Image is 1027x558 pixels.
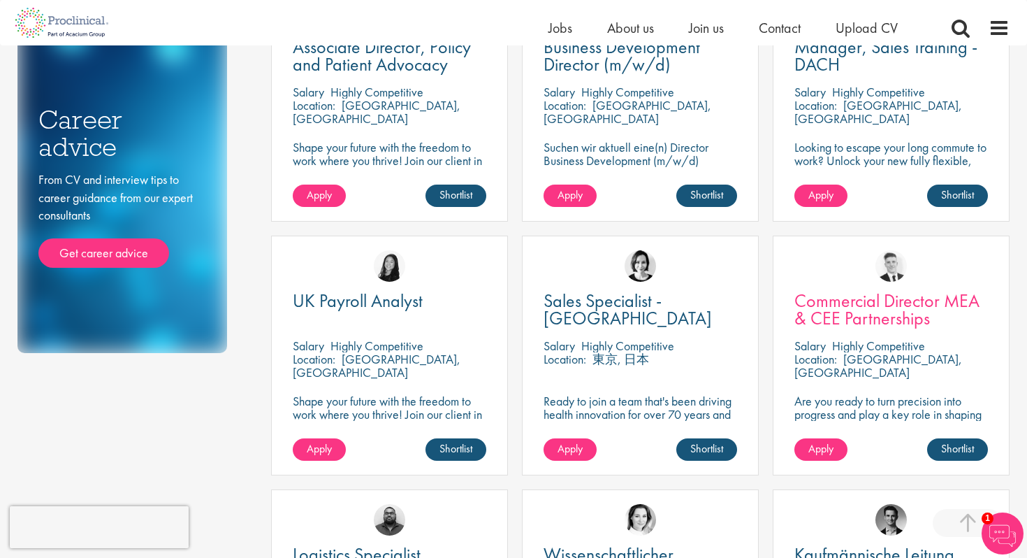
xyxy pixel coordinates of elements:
[794,185,847,207] a: Apply
[293,97,335,113] span: Location:
[293,97,460,127] p: [GEOGRAPHIC_DATA], [GEOGRAPHIC_DATA]
[982,513,1024,555] img: Chatbot
[875,504,907,536] img: Max Slevogt
[794,438,847,461] a: Apply
[293,338,324,354] span: Salary
[794,84,826,100] span: Salary
[544,38,737,73] a: Business Development Director (m/w/d)
[293,38,486,73] a: Associate Director, Policy and Patient Advocacy
[38,171,206,268] div: From CV and interview tips to career guidance from our expert consultants
[759,19,801,37] a: Contact
[38,106,206,160] h3: Career advice
[544,185,597,207] a: Apply
[875,250,907,282] img: Nicolas Daniel
[676,438,737,461] a: Shortlist
[592,351,649,367] p: 東京, 日本
[794,351,837,367] span: Location:
[794,338,826,354] span: Salary
[293,185,346,207] a: Apply
[794,141,988,194] p: Looking to escape your long commute to work? Unlock your new fully flexible, remote working posit...
[330,338,423,354] p: Highly Competitive
[425,438,486,461] a: Shortlist
[607,19,654,37] a: About us
[794,38,988,73] a: Manager, Sales Training - DACH
[832,84,925,100] p: Highly Competitive
[808,441,833,456] span: Apply
[374,504,405,536] img: Ashley Bennett
[581,338,674,354] p: Highly Competitive
[38,238,169,268] a: Get career advice
[374,250,405,282] img: Numhom Sudsok
[293,351,460,380] p: [GEOGRAPHIC_DATA], [GEOGRAPHIC_DATA]
[548,19,572,37] a: Jobs
[836,19,898,37] a: Upload CV
[794,289,979,330] span: Commercial Director MEA & CEE Partnerships
[544,97,586,113] span: Location:
[544,84,575,100] span: Salary
[808,187,833,202] span: Apply
[544,97,711,127] p: [GEOGRAPHIC_DATA], [GEOGRAPHIC_DATA]
[293,289,423,313] span: UK Payroll Analyst
[794,292,988,327] a: Commercial Director MEA & CEE Partnerships
[544,351,586,367] span: Location:
[293,394,486,434] p: Shape your future with the freedom to work where you thrive! Join our client in a hybrid role tha...
[544,141,737,194] p: Suchen wir aktuell eine(n) Director Business Development (m/w/d) Standort: [GEOGRAPHIC_DATA] | Mo...
[307,187,332,202] span: Apply
[293,84,324,100] span: Salary
[544,338,575,354] span: Salary
[625,250,656,282] img: Nic Choa
[544,438,597,461] a: Apply
[927,185,988,207] a: Shortlist
[558,441,583,456] span: Apply
[544,394,737,448] p: Ready to join a team that's been driving health innovation for over 70 years and build a career y...
[676,185,737,207] a: Shortlist
[293,292,486,310] a: UK Payroll Analyst
[293,141,486,180] p: Shape your future with the freedom to work where you thrive! Join our client in this hybrid role ...
[544,289,712,330] span: Sales Specialist - [GEOGRAPHIC_DATA]
[10,506,189,548] iframe: reCAPTCHA
[330,84,423,100] p: Highly Competitive
[558,187,583,202] span: Apply
[425,185,486,207] a: Shortlist
[293,351,335,367] span: Location:
[544,292,737,327] a: Sales Specialist - [GEOGRAPHIC_DATA]
[625,504,656,536] img: Greta Prestel
[293,35,471,76] span: Associate Director, Policy and Patient Advocacy
[689,19,724,37] a: Join us
[307,441,332,456] span: Apply
[794,35,977,76] span: Manager, Sales Training - DACH
[982,513,993,524] span: 1
[794,351,962,380] p: [GEOGRAPHIC_DATA], [GEOGRAPHIC_DATA]
[794,394,988,434] p: Are you ready to turn precision into progress and play a key role in shaping the future of pharma...
[794,97,837,113] span: Location:
[794,97,962,127] p: [GEOGRAPHIC_DATA], [GEOGRAPHIC_DATA]
[832,338,925,354] p: Highly Competitive
[293,438,346,461] a: Apply
[544,35,700,76] span: Business Development Director (m/w/d)
[927,438,988,461] a: Shortlist
[581,84,674,100] p: Highly Competitive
